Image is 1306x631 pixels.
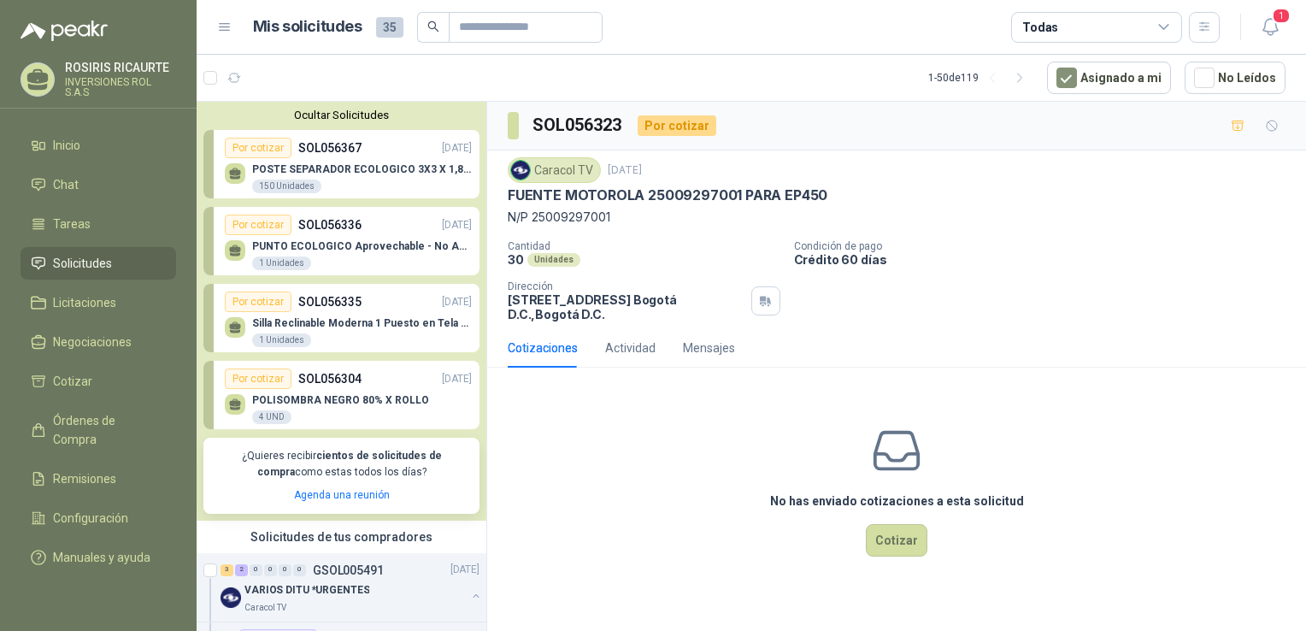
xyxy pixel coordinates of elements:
[508,280,744,292] p: Dirección
[1022,18,1058,37] div: Todas
[221,560,483,615] a: 3 2 0 0 0 0 GSOL005491[DATE] Company LogoVARIOS DITU *URGENTESCaracol TV
[294,489,390,501] a: Agenda una reunión
[770,492,1024,510] h3: No has enviado cotizaciones a esta solicitud
[252,240,472,252] p: PUNTO ECOLOGICO Aprovechable - No Aprovechable 20Litros Blanco - Negro
[252,163,472,175] p: POSTE SEPARADOR ECOLOGICO 3X3 X 1,80 CUADRADO
[221,587,241,608] img: Company Logo
[203,284,479,352] a: Por cotizarSOL056335[DATE] Silla Reclinable Moderna 1 Puesto en Tela Mecánica Praxis Elite Living...
[683,339,735,357] div: Mensajes
[638,115,716,136] div: Por cotizar
[508,252,524,267] p: 30
[203,130,479,198] a: Por cotizarSOL056367[DATE] POSTE SEPARADOR ECOLOGICO 3X3 X 1,80 CUADRADO150 Unidades
[442,294,472,310] p: [DATE]
[21,168,176,201] a: Chat
[508,208,1285,227] p: N/P 25009297001
[252,257,311,270] div: 1 Unidades
[252,394,429,406] p: POLISOMBRA NEGRO 80% X ROLLO
[794,252,1300,267] p: Crédito 60 días
[1272,8,1291,24] span: 1
[244,601,286,615] p: Caracol TV
[264,564,277,576] div: 0
[225,292,291,312] div: Por cotizar
[293,564,306,576] div: 0
[866,524,927,557] button: Cotizar
[298,292,362,311] p: SOL056335
[442,371,472,387] p: [DATE]
[376,17,403,38] span: 35
[279,564,291,576] div: 0
[53,333,132,351] span: Negociaciones
[605,339,656,357] div: Actividad
[508,157,601,183] div: Caracol TV
[1185,62,1285,94] button: No Leídos
[53,215,91,233] span: Tareas
[252,180,321,193] div: 150 Unidades
[53,293,116,312] span: Licitaciones
[225,215,291,235] div: Por cotizar
[203,361,479,429] a: Por cotizarSOL056304[DATE] POLISOMBRA NEGRO 80% X ROLLO4 UND
[21,404,176,456] a: Órdenes de Compra
[244,582,369,599] p: VARIOS DITU *URGENTES
[532,112,624,139] h3: SOL056323
[221,564,233,576] div: 3
[21,286,176,319] a: Licitaciones
[53,469,116,488] span: Remisiones
[214,448,469,481] p: ¿Quieres recibir como estas todos los días?
[53,548,150,567] span: Manuales y ayuda
[608,162,642,179] p: [DATE]
[508,339,578,357] div: Cotizaciones
[928,64,1033,91] div: 1 - 50 de 119
[298,139,362,157] p: SOL056367
[21,247,176,280] a: Solicitudes
[53,175,79,194] span: Chat
[508,292,744,321] p: [STREET_ADDRESS] Bogotá D.C. , Bogotá D.C.
[511,161,530,180] img: Company Logo
[197,102,486,521] div: Ocultar SolicitudesPor cotizarSOL056367[DATE] POSTE SEPARADOR ECOLOGICO 3X3 X 1,80 CUADRADO150 Un...
[508,240,780,252] p: Cantidad
[203,109,479,121] button: Ocultar Solicitudes
[53,509,128,528] span: Configuración
[1255,12,1285,43] button: 1
[442,140,472,156] p: [DATE]
[450,562,479,578] p: [DATE]
[427,21,439,32] span: search
[197,521,486,553] div: Solicitudes de tus compradores
[442,217,472,233] p: [DATE]
[508,186,827,204] p: FUENTE MOTOROLA 25009297001 PARA EP450
[298,369,362,388] p: SOL056304
[21,129,176,162] a: Inicio
[298,215,362,234] p: SOL056336
[21,541,176,574] a: Manuales y ayuda
[313,564,384,576] p: GSOL005491
[21,502,176,534] a: Configuración
[225,369,291,389] div: Por cotizar
[252,317,472,329] p: Silla Reclinable Moderna 1 Puesto en Tela Mecánica Praxis Elite Living
[250,564,262,576] div: 0
[235,564,248,576] div: 2
[65,62,176,74] p: ROSIRIS RICAURTE
[53,136,80,155] span: Inicio
[21,326,176,358] a: Negociaciones
[225,138,291,158] div: Por cotizar
[53,411,160,449] span: Órdenes de Compra
[21,463,176,495] a: Remisiones
[53,254,112,273] span: Solicitudes
[257,450,442,478] b: cientos de solicitudes de compra
[53,372,92,391] span: Cotizar
[1047,62,1171,94] button: Asignado a mi
[203,207,479,275] a: Por cotizarSOL056336[DATE] PUNTO ECOLOGICO Aprovechable - No Aprovechable 20Litros Blanco - Negro...
[252,410,291,424] div: 4 UND
[21,208,176,240] a: Tareas
[21,21,108,41] img: Logo peakr
[65,77,176,97] p: INVERSIONES ROL S.A.S
[253,15,362,39] h1: Mis solicitudes
[252,333,311,347] div: 1 Unidades
[21,365,176,398] a: Cotizar
[527,253,580,267] div: Unidades
[794,240,1300,252] p: Condición de pago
